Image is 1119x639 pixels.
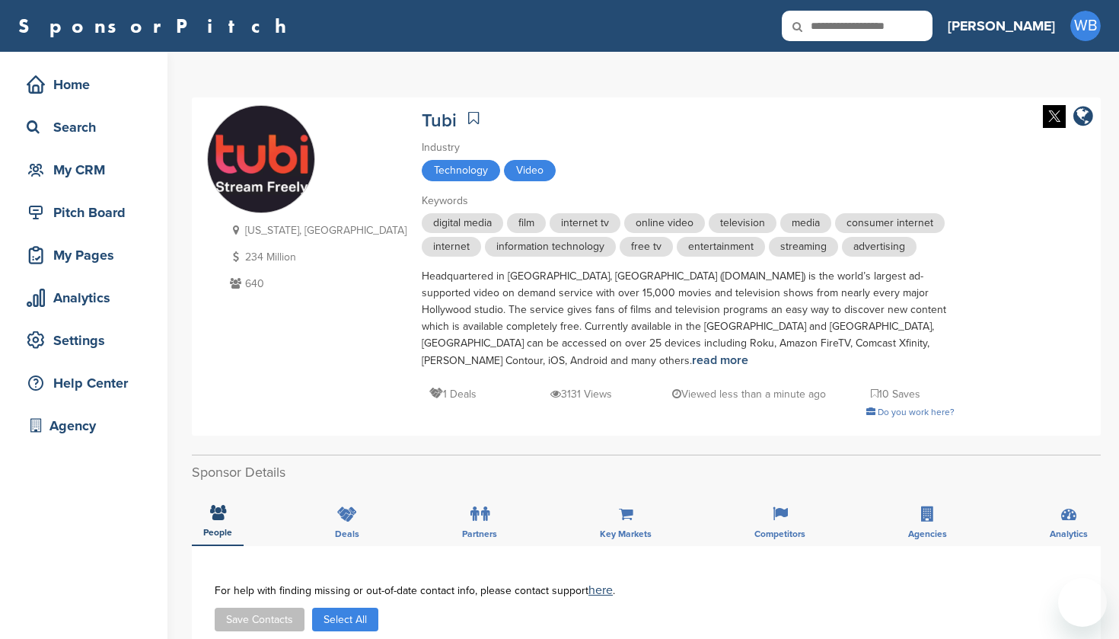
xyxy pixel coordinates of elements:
p: [US_STATE], [GEOGRAPHIC_DATA] [226,221,406,240]
span: internet [422,237,481,257]
a: Help Center [15,366,152,401]
span: Deals [335,529,359,538]
div: Keywords [422,193,955,209]
span: Competitors [754,529,805,538]
a: Analytics [15,280,152,315]
a: here [588,583,613,598]
a: Agency [15,408,152,443]
a: [PERSON_NAME] [948,9,1055,43]
div: Settings [23,327,152,354]
span: free tv [620,237,673,257]
a: Tubi [422,110,457,132]
div: Industry [422,139,955,156]
button: Select All [312,608,378,631]
a: Do you work here? [866,407,955,417]
span: digital media [422,213,503,233]
span: Agencies [908,529,947,538]
div: Pitch Board [23,199,152,226]
span: Analytics [1050,529,1088,538]
a: company link [1073,105,1093,130]
button: Save Contacts [215,608,304,631]
div: Agency [23,412,152,439]
a: Pitch Board [15,195,152,230]
img: Sponsorpitch & Tubi [208,106,314,216]
a: My CRM [15,152,152,187]
a: read more [692,353,748,368]
h3: [PERSON_NAME] [948,15,1055,37]
p: 234 Million [226,248,406,267]
div: My Pages [23,241,152,269]
span: WB [1070,11,1101,41]
a: SponsorPitch [18,16,296,36]
p: 1 Deals [429,385,477,404]
span: online video [624,213,705,233]
div: My CRM [23,156,152,184]
div: Help Center [23,369,152,397]
div: Search [23,113,152,141]
span: People [203,528,232,537]
span: Partners [462,529,497,538]
span: advertising [842,237,917,257]
a: Home [15,67,152,102]
div: Headquartered in [GEOGRAPHIC_DATA], [GEOGRAPHIC_DATA] ([DOMAIN_NAME]) is the world’s largest ad-s... [422,268,955,369]
span: information technology [485,237,616,257]
span: consumer internet [835,213,945,233]
img: Twitter white [1043,105,1066,128]
span: streaming [769,237,838,257]
div: For help with finding missing or out-of-date contact info, please contact support . [215,584,1078,596]
p: 3131 Views [550,385,612,404]
div: Analytics [23,284,152,312]
iframe: Button to launch messaging window [1058,578,1107,627]
h2: Sponsor Details [192,462,1101,483]
span: entertainment [677,237,765,257]
a: Settings [15,323,152,358]
span: Do you work here? [878,407,955,417]
span: film [507,213,546,233]
div: Home [23,71,152,98]
p: Viewed less than a minute ago [672,385,826,404]
span: media [780,213,831,233]
p: 10 Saves [871,385,920,404]
span: Key Markets [600,529,652,538]
a: Search [15,110,152,145]
a: My Pages [15,238,152,273]
span: Technology [422,160,500,181]
span: internet tv [550,213,620,233]
span: television [709,213,776,233]
p: 640 [226,274,406,293]
span: Video [504,160,556,181]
